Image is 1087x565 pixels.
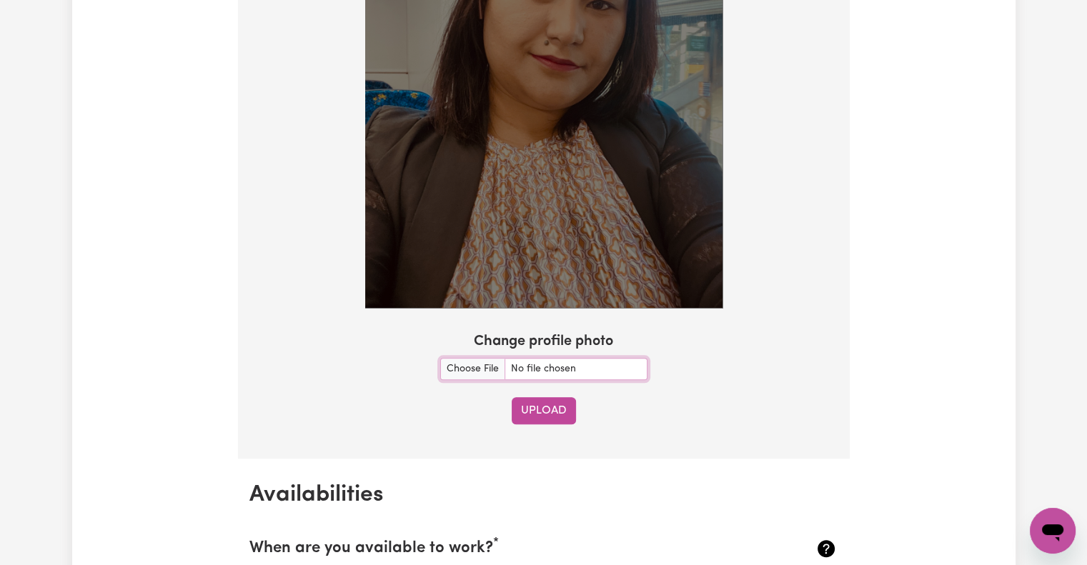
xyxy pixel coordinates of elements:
button: Upload [512,397,576,424]
label: Change profile photo [474,331,613,352]
iframe: Button to launch messaging window [1030,508,1076,554]
h2: Availabilities [249,481,838,509]
h2: When are you available to work? [249,539,740,559]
